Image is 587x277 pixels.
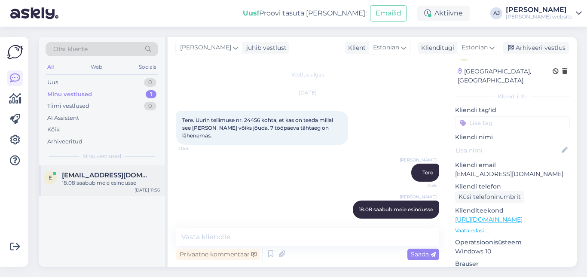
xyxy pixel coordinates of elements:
div: 1 [146,90,156,99]
div: Klient [345,43,366,52]
span: 11:54 [179,145,211,152]
div: AJ [490,7,502,19]
input: Lisa nimi [456,146,560,155]
div: [DATE] 11:56 [135,187,160,193]
div: Minu vestlused [47,90,92,99]
button: Emailid [370,5,407,21]
p: Brauser [455,259,570,268]
div: [PERSON_NAME] [506,6,572,13]
div: Web [89,61,104,73]
span: Tere [422,169,433,176]
b: Uus! [243,9,259,17]
p: Operatsioonisüsteem [455,238,570,247]
div: Aktiivne [417,6,470,21]
div: Arhiveeri vestlus [503,42,569,54]
div: [PERSON_NAME] website [506,13,572,20]
a: [URL][DOMAIN_NAME] [455,216,523,223]
span: Otsi kliente [53,45,88,54]
div: Arhiveeritud [47,137,83,146]
span: Saada [411,250,436,258]
div: Socials [137,61,158,73]
div: All [46,61,55,73]
div: AI Assistent [47,114,79,122]
p: Kliendi email [455,161,570,170]
div: 0 [144,78,156,87]
span: [PERSON_NAME] [400,157,437,163]
p: Kliendi nimi [455,133,570,142]
div: [DATE] [176,89,439,97]
div: Uus [47,78,58,87]
input: Lisa tag [455,116,570,129]
div: 0 [144,102,156,110]
div: Kliendi info [455,93,570,100]
div: [GEOGRAPHIC_DATA], [GEOGRAPHIC_DATA] [458,67,553,85]
span: 11:56 [404,219,437,225]
span: Minu vestlused [83,152,121,160]
span: 18.08 saabub meie esindusse [359,206,433,213]
p: Kliendi telefon [455,182,570,191]
p: Klienditeekond [455,206,570,215]
span: e [49,174,52,181]
p: Windows 10 [455,247,570,256]
div: Kõik [47,125,60,134]
span: 11:56 [404,182,437,189]
div: Tiimi vestlused [47,102,89,110]
p: [EMAIL_ADDRESS][DOMAIN_NAME] [455,170,570,179]
p: Vaata edasi ... [455,227,570,234]
div: juhib vestlust [243,43,287,52]
span: Estonian [462,43,488,52]
div: Vestlus algas [176,71,439,79]
span: eignart.onkel@gmail.com [62,171,151,179]
span: [PERSON_NAME] [400,194,437,200]
span: [PERSON_NAME] [180,43,231,52]
p: Kliendi tag'id [455,106,570,115]
img: Askly Logo [7,44,23,60]
span: Tere. Uurin tellimuse nr. 24456 kohta, et kas on teada millal see [PERSON_NAME] võiks jõuda. 7 tö... [182,117,334,139]
span: Estonian [373,43,399,52]
div: Küsi telefoninumbrit [455,191,524,203]
a: [PERSON_NAME][PERSON_NAME] website [506,6,582,20]
div: Proovi tasuta [PERSON_NAME]: [243,8,367,18]
div: 18.08 saabub meie esindusse [62,179,160,187]
div: Privaatne kommentaar [176,249,260,260]
div: Klienditugi [418,43,454,52]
